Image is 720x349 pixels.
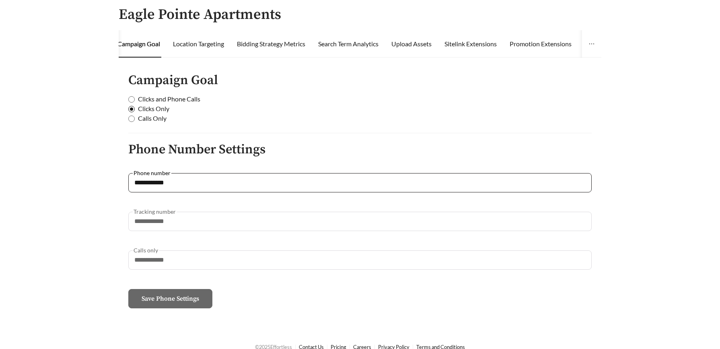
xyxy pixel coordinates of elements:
[318,39,379,49] div: Search Term Analytics
[444,39,497,49] div: Sitelink Extensions
[173,39,224,49] div: Location Targeting
[119,7,281,23] h3: Eagle Pointe Apartments
[588,41,595,47] span: ellipsis
[128,143,592,157] h4: Phone Number Settings
[510,39,572,49] div: Promotion Extensions
[135,104,173,114] span: Clicks Only
[237,39,305,49] div: Bidding Strategy Metrics
[135,94,204,104] span: Clicks and Phone Calls
[135,114,170,123] span: Calls Only
[128,74,592,88] h4: Campaign Goal
[582,30,601,58] button: ellipsis
[117,39,160,49] div: Campaign Goal
[128,289,212,308] button: Save Phone Settings
[391,39,432,49] div: Upload Assets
